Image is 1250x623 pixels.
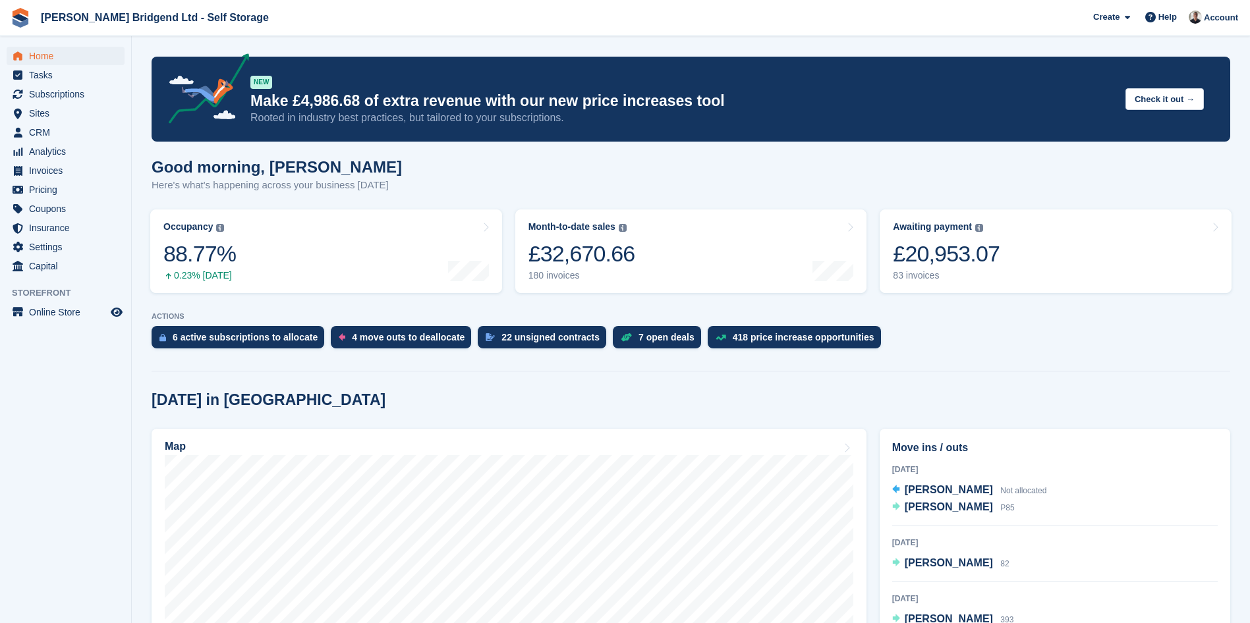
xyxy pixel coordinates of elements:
a: [PERSON_NAME] Not allocated [892,482,1047,499]
span: Insurance [29,219,108,237]
span: Settings [29,238,108,256]
span: [PERSON_NAME] [905,501,993,512]
h2: Move ins / outs [892,440,1218,456]
p: ACTIONS [152,312,1230,321]
div: 4 move outs to deallocate [352,332,465,342]
span: Not allocated [1000,486,1046,495]
div: [DATE] [892,537,1218,549]
span: Subscriptions [29,85,108,103]
a: [PERSON_NAME] 82 [892,555,1009,572]
div: Occupancy [163,221,213,232]
span: P85 [1000,503,1014,512]
span: Invoices [29,161,108,180]
span: Tasks [29,66,108,84]
span: Coupons [29,200,108,218]
div: 88.77% [163,240,236,267]
p: Rooted in industry best practices, but tailored to your subscriptions. [250,111,1115,125]
div: £32,670.66 [528,240,635,267]
a: menu [7,200,125,218]
img: Rhys Jones [1189,11,1202,24]
a: menu [7,104,125,122]
span: [PERSON_NAME] [905,557,993,568]
a: menu [7,142,125,161]
a: 7 open deals [613,326,708,355]
p: Here's what's happening across your business [DATE] [152,178,402,193]
div: 180 invoices [528,270,635,281]
span: Storefront [12,286,131,300]
img: icon-info-grey-7440780725fd019a000dd9b08b2336e03edf1995a4989e88bcd33f0948082b44.svg [216,224,224,232]
div: 22 unsigned contracts [501,332,600,342]
img: active_subscription_to_allocate_icon-d502201f5373d7db506a760aba3b589e785aa758c864c3986d89f69b8ff3... [159,333,166,342]
a: menu [7,303,125,321]
span: Analytics [29,142,108,161]
div: NEW [250,76,272,89]
div: [DATE] [892,593,1218,605]
span: Account [1204,11,1238,24]
span: Online Store [29,303,108,321]
a: menu [7,238,125,256]
a: 4 move outs to deallocate [331,326,478,355]
div: Month-to-date sales [528,221,615,232]
h1: Good morning, [PERSON_NAME] [152,158,402,176]
span: Help [1158,11,1177,24]
h2: [DATE] in [GEOGRAPHIC_DATA] [152,391,385,409]
a: menu [7,123,125,142]
a: Preview store [109,304,125,320]
button: Check it out → [1125,88,1204,110]
img: icon-info-grey-7440780725fd019a000dd9b08b2336e03edf1995a4989e88bcd33f0948082b44.svg [975,224,983,232]
a: menu [7,219,125,237]
div: [DATE] [892,464,1218,475]
a: menu [7,85,125,103]
span: Home [29,47,108,65]
div: £20,953.07 [893,240,1000,267]
img: icon-info-grey-7440780725fd019a000dd9b08b2336e03edf1995a4989e88bcd33f0948082b44.svg [619,224,627,232]
span: [PERSON_NAME] [905,484,993,495]
img: price-adjustments-announcement-icon-8257ccfd72463d97f412b2fc003d46551f7dbcb40ab6d574587a9cd5c0d94... [157,53,250,128]
img: stora-icon-8386f47178a22dfd0bd8f6a31ec36ba5ce8667c1dd55bd0f319d3a0aa187defe.svg [11,8,30,28]
a: menu [7,66,125,84]
a: 22 unsigned contracts [478,326,613,355]
span: CRM [29,123,108,142]
p: Make £4,986.68 of extra revenue with our new price increases tool [250,92,1115,111]
div: Awaiting payment [893,221,972,232]
div: 7 open deals [639,332,695,342]
a: menu [7,180,125,199]
img: price_increase_opportunities-93ffe204e8149a01c8c9dc8f82e8f89637d9d84a8eef4429ea346261dce0b2c0.svg [716,335,726,340]
h2: Map [165,441,186,452]
img: deal-1b604bf984904fb50ccaf53a9ad4b4a5d6e5aea283cecdc64d6e3604feb123c2.svg [621,333,632,342]
img: contract_signature_icon-13c848040528278c33f63329250d36e43548de30e8caae1d1a13099fd9432cc5.svg [486,333,495,341]
span: Sites [29,104,108,122]
a: 418 price increase opportunities [708,326,888,355]
span: 82 [1000,559,1009,568]
a: menu [7,47,125,65]
span: Capital [29,257,108,275]
a: menu [7,257,125,275]
span: Pricing [29,180,108,199]
div: 0.23% [DATE] [163,270,236,281]
a: menu [7,161,125,180]
a: [PERSON_NAME] Bridgend Ltd - Self Storage [36,7,274,28]
a: Occupancy 88.77% 0.23% [DATE] [150,209,502,293]
a: Month-to-date sales £32,670.66 180 invoices [515,209,867,293]
img: move_outs_to_deallocate_icon-f764333ba52eb49d3ac5e1228854f67142a1ed5810a6f6cc68b1a99e826820c5.svg [339,333,345,341]
a: [PERSON_NAME] P85 [892,499,1015,516]
div: 83 invoices [893,270,1000,281]
div: 418 price increase opportunities [733,332,874,342]
a: 6 active subscriptions to allocate [152,326,331,355]
div: 6 active subscriptions to allocate [173,332,318,342]
span: Create [1093,11,1120,24]
a: Awaiting payment £20,953.07 83 invoices [880,209,1232,293]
